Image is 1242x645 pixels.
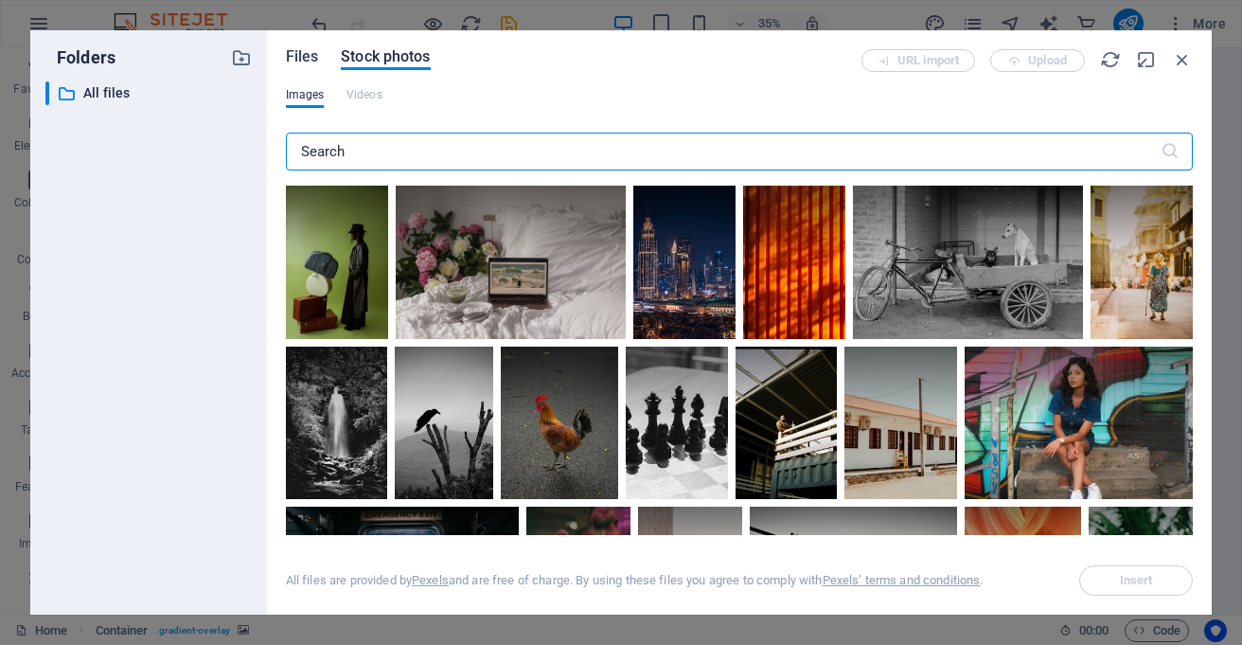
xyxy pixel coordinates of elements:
span: Images [286,83,325,106]
a: Pexels [412,573,449,587]
div: ​ [45,81,49,105]
i: Minimize [1136,49,1157,70]
span: Files [286,45,319,68]
i: Reload [1100,49,1121,70]
p: Folders [45,45,115,70]
i: Close [1172,49,1193,70]
input: Search [286,133,1161,170]
p: All files [83,82,217,104]
i: Create new folder [231,47,252,68]
div: All files are provided by and are free of charge. By using these files you agree to comply with . [286,572,984,589]
span: Select a file first [1079,565,1193,596]
a: Pexels’ terms and conditions [823,573,981,587]
span: Stock photos [341,45,430,68]
span: This file type is not supported by this element [346,83,382,106]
